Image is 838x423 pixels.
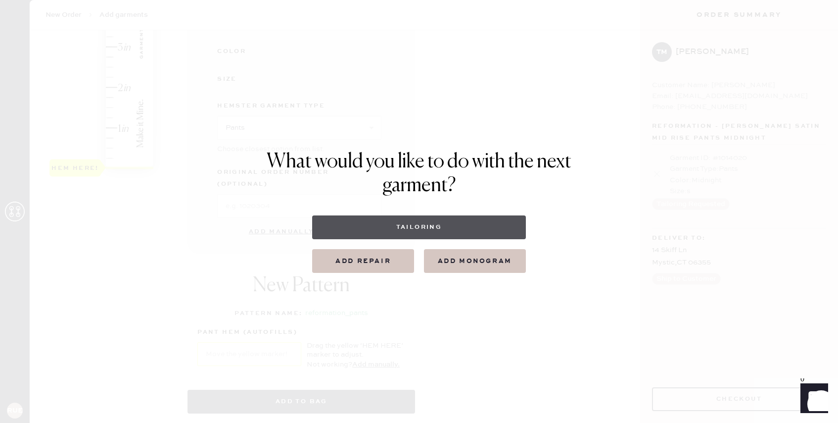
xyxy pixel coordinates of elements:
iframe: Front Chat [791,378,834,421]
h1: What would you like to do with the next garment? [267,150,571,198]
button: add monogram [424,249,526,273]
button: Add repair [312,249,414,273]
button: Tailoring [312,215,525,239]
